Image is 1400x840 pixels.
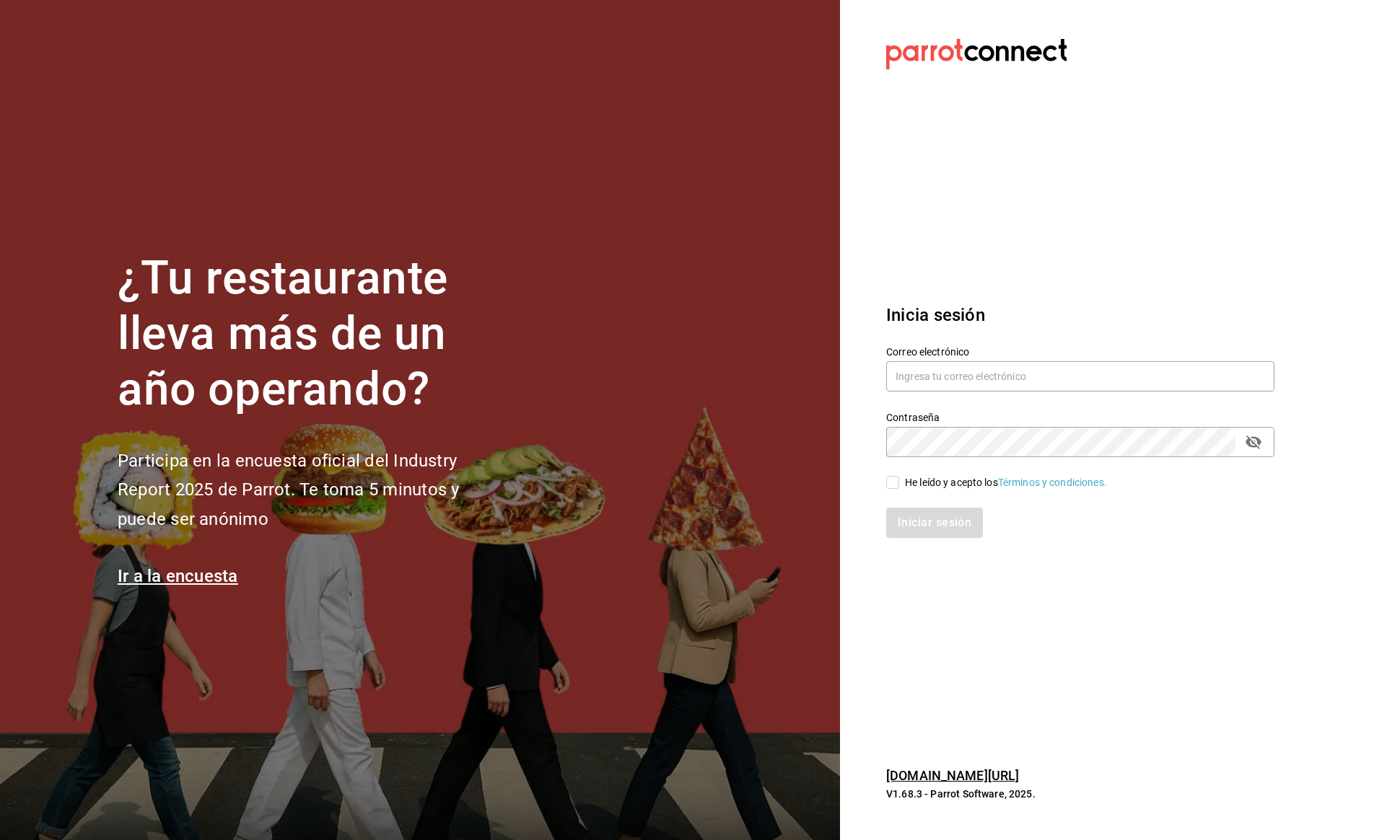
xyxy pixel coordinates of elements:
[905,475,1107,490] div: He leído y acepto los
[118,251,507,417] h1: ¿Tu restaurante lleva más de un año operando?
[886,787,1274,801] p: V1.68.3 - Parrot Software, 2025.
[886,347,1274,357] label: Correo electrónico
[886,361,1274,392] input: Ingresa tu correo electrónico
[886,302,1274,328] h3: Inicia sesión
[998,477,1107,488] a: Términos y condiciones.
[118,566,238,586] a: Ir a la encuesta
[886,768,1019,783] a: [DOMAIN_NAME][URL]
[118,446,507,534] h2: Participa en la encuesta oficial del Industry Report 2025 de Parrot. Te toma 5 minutos y puede se...
[1241,430,1266,454] button: passwordField
[886,412,1274,423] label: Contraseña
